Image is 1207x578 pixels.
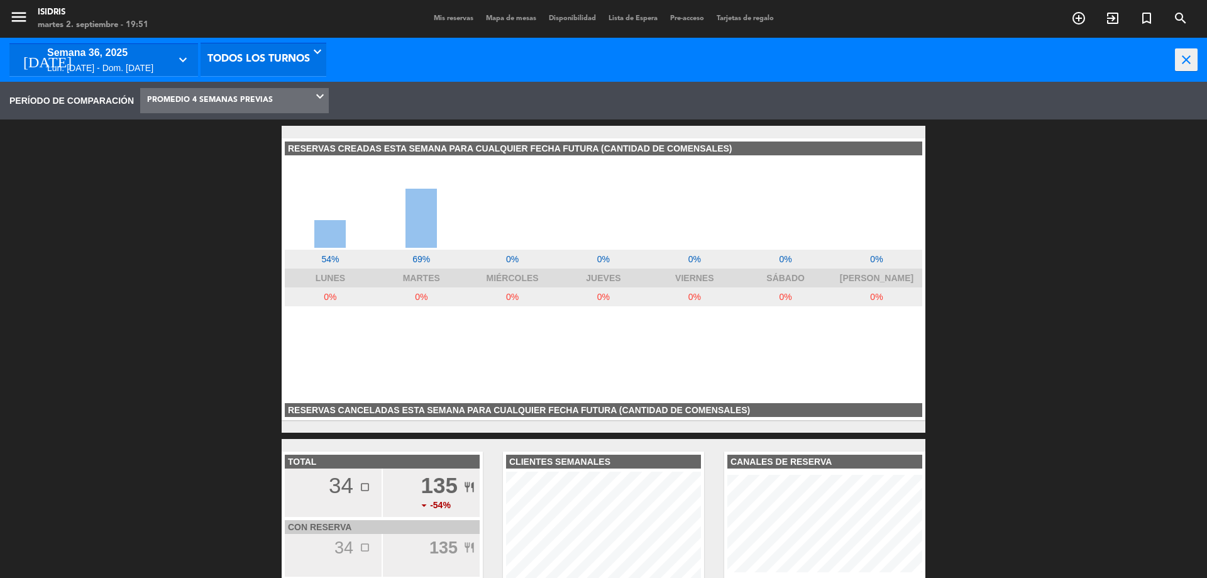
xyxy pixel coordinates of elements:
i: arrow_drop_down [418,499,430,511]
div: Miércoles [467,269,558,287]
i: restaurant [463,481,475,493]
div: CANALES DE RESERVA [727,455,922,469]
span: 0% [324,290,336,304]
i: menu [9,8,28,26]
span: 34 [334,538,353,557]
div: lun. [DATE] - dom. [DATE] [47,61,170,75]
span: 0% [415,290,427,304]
span: 0% [780,252,792,267]
div: Viernes [649,269,740,287]
span: 69% [412,252,430,267]
b: 135 [421,473,458,497]
div: Jueves [558,269,649,287]
i: crop_square [359,542,371,553]
i: restaurant [463,542,475,553]
span: 54% [321,252,339,267]
span: 0% [688,252,701,267]
div: RESERVAS CANCELADAS ESTA SEMANA PARA CUALQUIER FECHA FUTURA (CANTIDAD DE COMENSALES) [285,403,922,417]
div: RESERVAS CREADAS ESTA SEMANA PARA CUALQUIER FECHA FUTURA (CANTIDAD DE COMENSALES) [285,142,922,155]
span: 0% [597,290,610,304]
i: [DATE] [14,48,80,71]
div: Martes [376,269,467,287]
span: PERÍODO DE COMPARACIÓN [9,94,134,108]
b: -54% [430,500,451,510]
i: search [1173,11,1188,26]
div: semana 36, 2025 [47,45,170,61]
span: Pre-acceso [664,15,710,22]
div: Sábado [740,269,831,287]
div: martes 2. septiembre - 19:51 [38,19,148,31]
i: turned_in_not [1139,11,1154,26]
i: close [1175,48,1198,71]
span: Lista de Espera [602,15,664,22]
span: 0% [506,290,519,304]
span: 0% [597,252,610,267]
span: Tarjetas de regalo [710,15,780,22]
button: menu [9,8,28,31]
span: 0% [506,252,519,267]
span: Disponibilidad [543,15,602,22]
span: 0% [688,290,701,304]
i: add_circle_outline [1071,11,1086,26]
span: Mis reservas [427,15,480,22]
i: crop_square [359,481,371,493]
div: isidris [38,6,148,19]
span: 34 [329,473,353,497]
span: 0% [870,290,883,304]
i: keyboard_arrow_down [175,52,194,67]
span: Todos los turnos [207,44,310,75]
span: con reserva [288,520,351,534]
div: TOTAL [285,455,480,469]
span: Mapa de mesas [480,15,543,22]
div: clientes semanales [506,455,701,469]
b: 135 [429,538,458,557]
span: 0% [780,290,792,304]
i: exit_to_app [1105,11,1120,26]
span: PROMEDIO 4 SEMANAS PREVIAS [147,89,273,112]
div: Lunes [285,269,376,287]
span: 0% [870,252,883,267]
div: [PERSON_NAME] [831,269,922,287]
